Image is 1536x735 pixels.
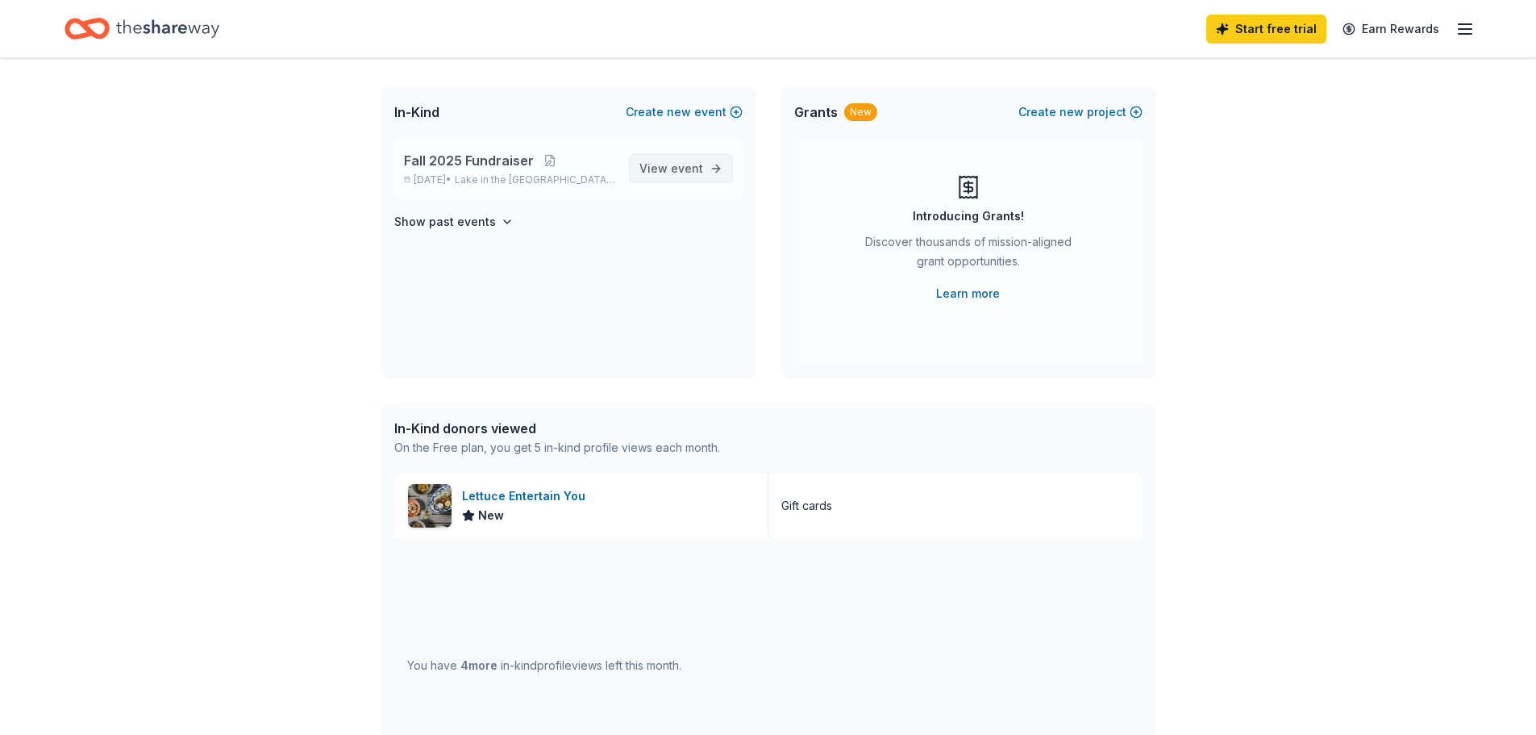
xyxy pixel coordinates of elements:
button: Createnewevent [626,102,743,122]
a: Home [65,10,219,48]
span: In-Kind [394,102,439,122]
div: On the Free plan, you get 5 in-kind profile views each month. [394,438,720,457]
span: New [478,506,504,525]
img: Image for Lettuce Entertain You [408,484,452,528]
button: Show past events [394,212,514,232]
h4: Show past events [394,212,496,232]
span: 4 more [460,658,497,672]
a: Learn more [936,284,1000,303]
div: In-Kind donors viewed [394,419,720,438]
div: Lettuce Entertain You [462,487,592,506]
span: View [639,159,703,178]
p: [DATE] • [404,173,616,186]
div: New [844,103,877,121]
a: View event [629,154,733,183]
span: event [671,161,703,175]
div: Discover thousands of mission-aligned grant opportunities. [859,232,1078,278]
span: Grants [794,102,838,122]
a: Earn Rewards [1333,15,1449,44]
button: Createnewproject [1018,102,1143,122]
span: new [667,102,691,122]
span: new [1059,102,1084,122]
div: You have in-kind profile views left this month. [407,656,681,675]
div: Introducing Grants! [913,207,1024,226]
span: Lake in the [GEOGRAPHIC_DATA], [GEOGRAPHIC_DATA] [455,173,615,186]
a: Start free trial [1206,15,1326,44]
span: Fall 2025 Fundraiser [404,151,534,170]
div: Gift cards [781,496,832,516]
